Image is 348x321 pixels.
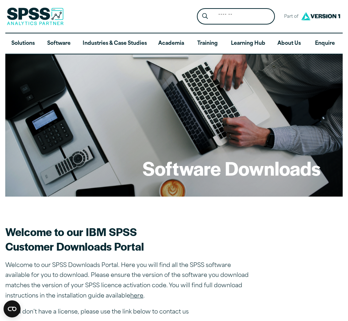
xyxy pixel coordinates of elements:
a: Enquire [307,33,343,54]
img: SPSS Analytics Partner [7,7,63,25]
a: About Us [271,33,307,54]
p: If you don’t have a license, please use the link below to contact us [5,307,254,317]
h1: Software Downloads [143,155,321,181]
a: Learning Hub [225,33,271,54]
a: Software [41,33,77,54]
p: Welcome to our SPSS Downloads Portal. Here you will find all the SPSS software available for you ... [5,261,254,301]
form: Site Header Search Form [197,8,275,25]
img: Version1 Logo [299,10,342,23]
a: Training [190,33,226,54]
h2: Welcome to our IBM SPSS Customer Downloads Portal [5,224,254,253]
a: Industries & Case Studies [77,33,153,54]
a: Solutions [5,33,41,54]
a: here [130,293,143,299]
svg: Search magnifying glass icon [202,13,208,19]
span: Part of [281,12,299,22]
button: Search magnifying glass icon [199,10,212,23]
a: Academia [153,33,190,54]
nav: Desktop version of site main menu [5,33,343,54]
button: Open CMP widget [4,300,21,317]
